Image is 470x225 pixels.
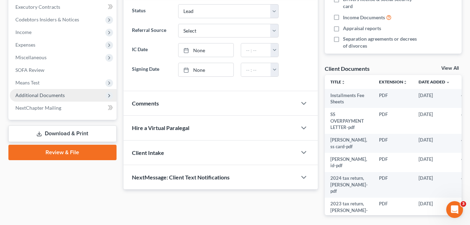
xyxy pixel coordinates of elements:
span: 3 [461,201,466,207]
a: Review & File [8,145,117,160]
span: Separation agreements or decrees of divorces [343,35,421,49]
label: Status [128,4,175,18]
td: [DATE] [413,134,456,153]
span: Hire a Virtual Paralegal [132,124,189,131]
a: None [178,43,233,57]
span: Expenses [15,42,35,48]
span: SOFA Review [15,67,44,73]
span: Comments [132,100,159,107]
a: View All [441,66,459,71]
span: NextChapter Mailing [15,105,61,111]
span: NextMessage: Client Text Notifications [132,174,230,180]
span: Income Documents [343,14,385,21]
span: Additional Documents [15,92,65,98]
i: unfold_more [341,80,345,84]
span: Means Test [15,80,40,86]
td: PDF [373,134,413,153]
a: None [178,63,233,76]
td: [PERSON_NAME], id-pdf [325,153,373,172]
input: -- : -- [241,43,271,57]
a: Date Added expand_more [419,79,450,84]
a: NextChapter Mailing [10,102,117,114]
td: Installments Fee Sheets [325,89,373,108]
td: PDF [373,153,413,172]
td: [DATE] [413,198,456,223]
i: unfold_more [403,80,407,84]
span: Appraisal reports [343,25,381,32]
i: expand_more [446,80,450,84]
div: Client Documents [325,65,370,72]
td: 2024 tax return, [PERSON_NAME]-pdf [325,172,373,198]
td: [DATE] [413,172,456,198]
td: SS OVERPAYMENT LETTER-pdf [325,108,373,134]
span: Miscellaneous [15,54,47,60]
label: IC Date [128,43,175,57]
td: 2023 tax return, [PERSON_NAME]-pdf [325,198,373,223]
span: Executory Contracts [15,4,60,10]
td: [DATE] [413,89,456,108]
label: Referral Source [128,24,175,38]
a: SOFA Review [10,64,117,76]
td: [DATE] [413,108,456,134]
span: Client Intake [132,149,164,156]
td: PDF [373,108,413,134]
span: Income [15,29,31,35]
a: Titleunfold_more [330,79,345,84]
input: -- : -- [241,63,271,76]
td: [DATE] [413,153,456,172]
label: Signing Date [128,63,175,77]
a: Download & Print [8,125,117,142]
td: PDF [373,198,413,223]
td: PDF [373,172,413,198]
td: [PERSON_NAME], ss card-pdf [325,134,373,153]
a: Extensionunfold_more [379,79,407,84]
td: PDF [373,89,413,108]
span: Codebtors Insiders & Notices [15,16,79,22]
a: Executory Contracts [10,1,117,13]
iframe: Intercom live chat [446,201,463,218]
